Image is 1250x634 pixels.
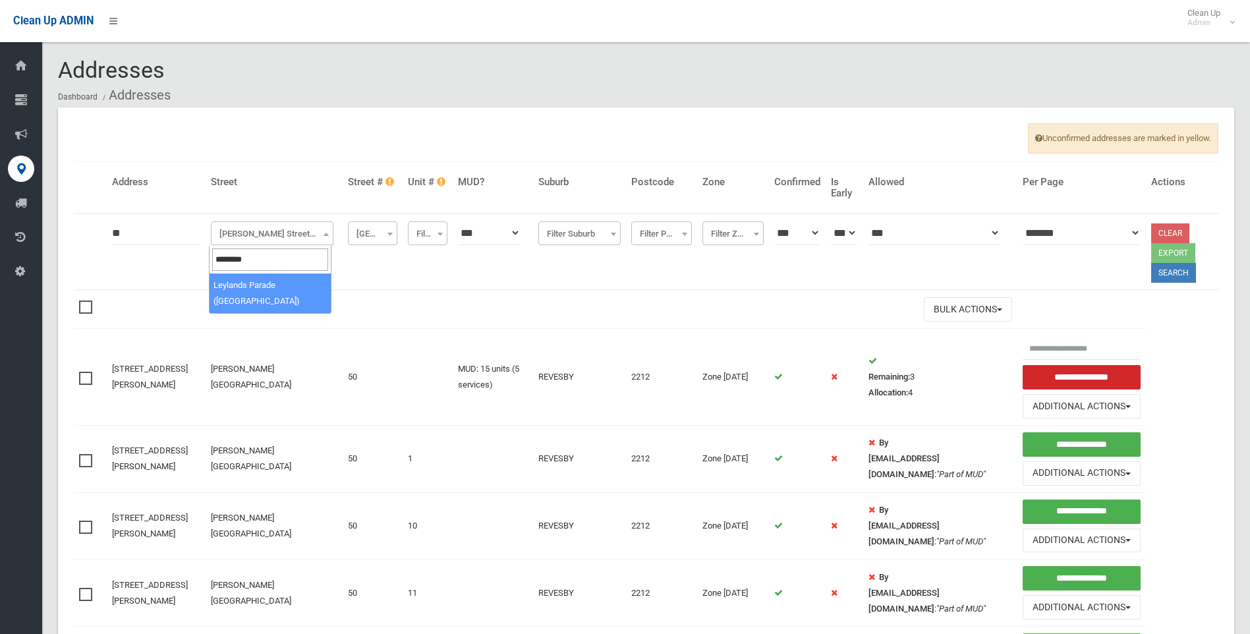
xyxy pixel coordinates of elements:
[533,560,626,627] td: REVESBY
[1181,8,1234,28] span: Clean Up
[112,364,188,389] a: [STREET_ADDRESS][PERSON_NAME]
[343,329,402,426] td: 50
[868,388,908,397] strong: Allocation:
[697,426,769,493] td: Zone [DATE]
[1187,18,1220,28] small: Admin
[868,177,1011,188] h4: Allowed
[868,438,940,479] strong: By [EMAIL_ADDRESS][DOMAIN_NAME]
[453,329,533,426] td: MUD: 15 units (5 services)
[863,426,1017,493] td: :
[112,580,188,606] a: [STREET_ADDRESS][PERSON_NAME]
[99,83,171,107] li: Addresses
[403,426,453,493] td: 1
[697,492,769,560] td: Zone [DATE]
[635,225,689,243] span: Filter Postcode
[403,560,453,627] td: 11
[348,221,397,245] span: Filter Street #
[351,225,393,243] span: Filter Street #
[538,221,621,245] span: Filter Suburb
[211,221,333,245] span: Vega Street (REVESBY)
[533,492,626,560] td: REVESBY
[112,177,200,188] h4: Address
[868,572,940,614] strong: By [EMAIL_ADDRESS][DOMAIN_NAME]
[13,14,94,27] span: Clean Up ADMIN
[702,177,764,188] h4: Zone
[863,560,1017,627] td: :
[214,225,330,243] span: Vega Street (REVESBY)
[774,177,820,188] h4: Confirmed
[343,560,402,627] td: 50
[1151,177,1213,188] h4: Actions
[831,177,858,198] h4: Is Early
[211,177,337,188] h4: Street
[1023,529,1141,553] button: Additional Actions
[697,329,769,426] td: Zone [DATE]
[343,426,402,493] td: 50
[206,329,343,426] td: [PERSON_NAME][GEOGRAPHIC_DATA]
[112,513,188,538] a: [STREET_ADDRESS][PERSON_NAME]
[706,225,760,243] span: Filter Zone
[863,492,1017,560] td: :
[411,225,444,243] span: Filter Unit #
[626,426,697,493] td: 2212
[538,177,621,188] h4: Suburb
[343,492,402,560] td: 50
[631,221,692,245] span: Filter Postcode
[206,560,343,627] td: [PERSON_NAME][GEOGRAPHIC_DATA]
[408,221,447,245] span: Filter Unit #
[112,446,188,471] a: [STREET_ADDRESS][PERSON_NAME]
[1151,223,1189,243] a: Clear
[1023,595,1141,620] button: Additional Actions
[206,426,343,493] td: [PERSON_NAME][GEOGRAPHIC_DATA]
[1028,123,1218,154] span: Unconfirmed addresses are marked in yellow.
[533,426,626,493] td: REVESBY
[631,177,692,188] h4: Postcode
[697,560,769,627] td: Zone [DATE]
[936,536,986,546] em: "Part of MUD"
[58,57,165,83] span: Addresses
[1151,263,1196,283] button: Search
[458,177,528,188] h4: MUD?
[868,372,910,382] strong: Remaining:
[702,221,764,245] span: Filter Zone
[403,492,453,560] td: 10
[1023,394,1141,418] button: Additional Actions
[1023,461,1141,486] button: Additional Actions
[542,225,617,243] span: Filter Suburb
[533,329,626,426] td: REVESBY
[936,604,986,614] em: "Part of MUD"
[626,329,697,426] td: 2212
[348,177,397,188] h4: Street #
[868,505,940,546] strong: By [EMAIL_ADDRESS][DOMAIN_NAME]
[863,329,1017,426] td: 3 4
[626,492,697,560] td: 2212
[1151,243,1195,263] button: Export
[924,297,1012,322] button: Bulk Actions
[206,492,343,560] td: [PERSON_NAME][GEOGRAPHIC_DATA]
[58,92,98,101] a: Dashboard
[1023,177,1141,188] h4: Per Page
[626,560,697,627] td: 2212
[408,177,447,188] h4: Unit #
[210,274,331,313] li: Leylands Parade ([GEOGRAPHIC_DATA])
[936,469,986,479] em: "Part of MUD"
